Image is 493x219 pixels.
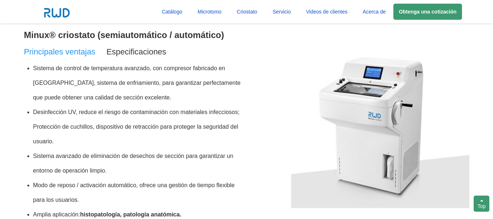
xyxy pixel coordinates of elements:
[393,4,462,20] a: Obtenga una cotización
[24,47,96,56] span: Principales ventajas
[33,149,247,178] li: Sistema avanzado de eliminación de desechos de sección para garantizar un entorno de operación li...
[33,178,247,207] li: Modo de reposo / activación automático, ofrece una gestión de tiempo flexible para los usuarios.
[24,28,247,42] h3: Minux® criostato (semiautomático / automático)
[474,196,489,212] div: Top
[33,105,247,149] li: Desinfección UV, reduce el riesgo de contaminación con materiales infecciosos; Protección de cuch...
[33,61,247,105] li: Sistema de control de temperatura avanzado, con compresor fabricado en [GEOGRAPHIC_DATA], sistema...
[107,47,166,56] span: Especificaciones
[80,211,181,218] b: histopatología, patología anatómica.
